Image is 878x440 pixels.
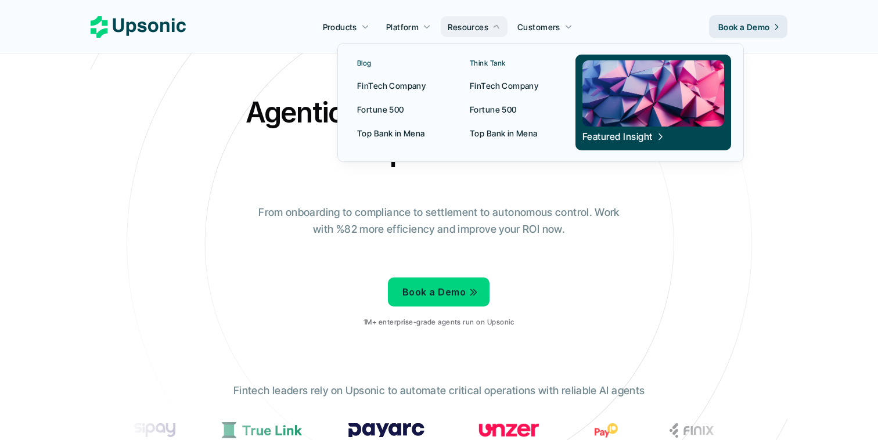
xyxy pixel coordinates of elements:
[323,21,357,33] p: Products
[582,130,653,143] p: Featured Insight
[517,21,560,33] p: Customers
[402,284,466,301] p: Book a Demo
[718,21,770,33] p: Book a Demo
[709,15,787,38] a: Book a Demo
[575,55,731,150] a: Featured Insight
[357,103,404,116] p: Fortune 500
[357,80,426,92] p: FinTech Company
[350,99,448,120] a: Fortune 500
[463,122,561,143] a: Top Bank in Mena
[463,75,561,96] a: FinTech Company
[582,130,665,143] span: Featured Insight
[470,59,506,67] p: Think Tank
[839,401,866,428] iframe: Intercom live chat
[470,80,538,92] p: FinTech Company
[448,21,488,33] p: Resources
[250,204,628,238] p: From onboarding to compliance to settlement to autonomous control. Work with %82 more efficiency ...
[463,99,561,120] a: Fortune 500
[357,59,372,67] p: Blog
[470,103,517,116] p: Fortune 500
[236,93,642,171] h2: Agentic AI Platform for FinTech Operations
[350,122,448,143] a: Top Bank in Mena
[316,16,376,37] a: Products
[357,127,425,139] p: Top Bank in Mena
[233,383,645,399] p: Fintech leaders rely on Upsonic to automate critical operations with reliable AI agents
[350,75,448,96] a: FinTech Company
[388,277,490,306] a: Book a Demo
[470,127,538,139] p: Top Bank in Mena
[364,318,514,326] p: 1M+ enterprise-grade agents run on Upsonic
[386,21,419,33] p: Platform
